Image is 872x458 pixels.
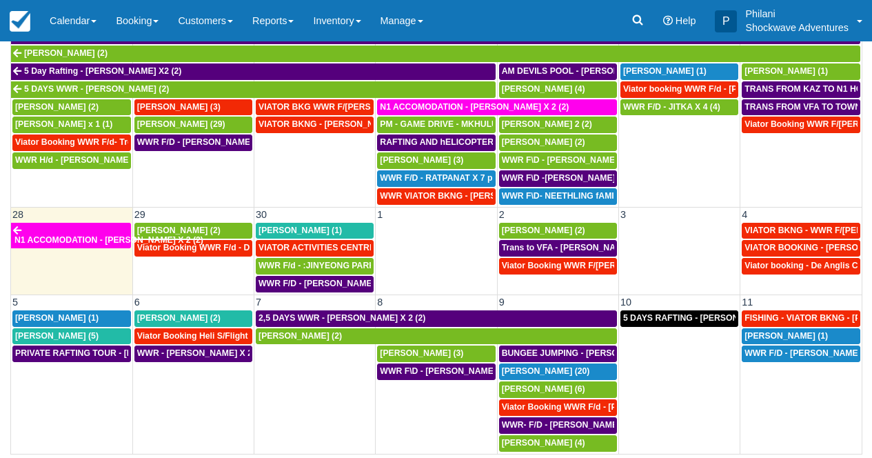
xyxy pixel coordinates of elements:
span: RAFTING AND hELICOPTER PACKAGE - [PERSON_NAME] X1 (1) [380,137,641,147]
a: Viator Booking Heli S/Flight - [PERSON_NAME] X 1 (1) [134,328,252,345]
span: 5 DAYS WWR - [PERSON_NAME] (2) [24,84,169,94]
span: 1 [376,209,384,220]
span: [PERSON_NAME] (6) [502,384,585,394]
a: Viator Booking WWR F/[PERSON_NAME] X 2 (2) [499,258,617,275]
span: [PERSON_NAME] (3) [380,155,463,165]
span: 2,5 DAYS WWR - [PERSON_NAME] X 2 (2) [258,313,425,323]
span: WWR- F/D - [PERSON_NAME] 2 (2) [502,420,640,430]
span: 7 [254,297,263,308]
span: 2 [498,209,506,220]
a: Viator Booking WWR F/d - Duty [PERSON_NAME] 2 (2) [134,240,252,257]
a: WWR F\D- NEETHLING fAMILY X 4 (5) [499,188,617,205]
span: 5 DAYS RAFTING - [PERSON_NAME] X 2 (4) [623,313,798,323]
a: [PERSON_NAME] (1) [742,63,860,80]
a: WWR F/D - [PERSON_NAME] X1 (1) [742,346,860,362]
span: VIATOR ACTIVITIES CENTRE WWR - [PERSON_NAME] X 1 (1) [258,243,505,252]
a: [PERSON_NAME] (1) [620,63,738,80]
a: TRANS FROM VFA TO TOWN HOTYELS - [PERSON_NAME] X 2 (2) [742,99,860,116]
a: VIATOR BKNG - WWR F/[PERSON_NAME] 3 (3) [742,223,860,239]
span: WWR F\D- NEETHLING fAMILY X 4 (5) [502,191,652,201]
p: Shockwave Adventures [745,21,849,34]
a: VIATOR ACTIVITIES CENTRE WWR - [PERSON_NAME] X 1 (1) [256,240,374,257]
div: P [715,10,737,32]
span: WWR H/d - [PERSON_NAME] X2 (2) [15,155,156,165]
span: Viator Booking WWR F/d - Duty [PERSON_NAME] 2 (2) [137,243,356,252]
span: 10 [619,297,633,308]
span: [PERSON_NAME] (3) [137,102,221,112]
span: [PERSON_NAME] (1) [744,331,828,341]
a: BUNGEE JUMPING - [PERSON_NAME] 2 (2) [499,346,617,362]
span: 6 [133,297,141,308]
span: [PERSON_NAME] (1) [15,313,99,323]
a: [PERSON_NAME] (20) [499,364,617,380]
span: WWR F\D - [PERSON_NAME] X 1 (2) [502,155,646,165]
span: WWR F/D - RATPANAT X 7 plus 1 (8) [380,173,524,183]
span: [PERSON_NAME] x 1 (1) [15,119,112,129]
span: Help [676,15,696,26]
a: WWR F\D -[PERSON_NAME] X2 (2) [499,170,617,187]
span: Viator booking WWR F/d - [PERSON_NAME] 3 (3) [623,84,820,94]
a: WWR F/D - RATPANAT X 7 plus 1 (8) [377,170,495,187]
span: Viator Booking WWR F/d- Troonbeeckx, [PERSON_NAME] 11 (9) [15,137,272,147]
a: [PERSON_NAME] (29) [134,117,252,133]
a: RAFTING AND hELICOPTER PACKAGE - [PERSON_NAME] X1 (1) [377,135,495,151]
span: [PERSON_NAME] 2 (2) [502,119,592,129]
span: 5 Day Rafting - [PERSON_NAME] X2 (2) [24,66,181,76]
a: VIATOR BOOKING - [PERSON_NAME] 2 (2) [742,240,860,257]
a: [PERSON_NAME] (2) [134,223,252,239]
span: 9 [498,297,506,308]
span: WWR F\D -[PERSON_NAME] X2 (2) [502,173,641,183]
span: 3 [619,209,627,220]
a: WWR VIATOR BKNG - [PERSON_NAME] 2 (2) [377,188,495,205]
span: WWR F/D - [PERSON_NAME] X 3 (3) [137,137,281,147]
a: WWR F/D - [PERSON_NAME] X 3 (3) [134,135,252,151]
span: WWR - [PERSON_NAME] X 2 (2) [137,348,265,358]
span: [PERSON_NAME] (2) [502,226,585,235]
a: Viator booking - De Anglis Cristiano X1 (1) [742,258,860,275]
span: Viator Booking Heli S/Flight - [PERSON_NAME] X 1 (1) [137,331,354,341]
a: 2,5 DAYS WWR - [PERSON_NAME] X 2 (2) [256,310,617,327]
span: [PERSON_NAME] (2) [15,102,99,112]
span: Viator Booking WWR F/d - [PERSON_NAME] [PERSON_NAME] X2 (2) [502,402,778,412]
span: [PERSON_NAME] (3) [380,348,463,358]
a: WWR - [PERSON_NAME] X 2 (2) [134,346,252,362]
span: [PERSON_NAME] (1) [258,226,342,235]
span: 5 [11,297,19,308]
a: [PERSON_NAME] (6) [499,381,617,398]
a: [PERSON_NAME] (4) [499,81,617,98]
a: [PERSON_NAME] (1) [742,328,860,345]
a: [PERSON_NAME] (2) [499,135,617,151]
span: [PERSON_NAME] (20) [502,366,590,376]
a: 5 DAYS WWR - [PERSON_NAME] (2) [11,81,496,98]
a: Viator Booking WWR F/[PERSON_NAME] (2) [742,117,860,133]
span: Viator Booking WWR F/[PERSON_NAME] X 2 (2) [502,261,694,270]
span: N1 ACCOMODATION - [PERSON_NAME] X 2 (2) [380,102,569,112]
a: [PERSON_NAME] (3) [134,99,252,116]
a: FISHING - VIATOR BKNG - [PERSON_NAME] 2 (2) [742,310,860,327]
a: PM - GAME DRIVE - MKHULULI MOYO X1 (28) [377,117,495,133]
span: 8 [376,297,384,308]
span: PRIVATE RAFTING TOUR - [PERSON_NAME] X 5 (5) [15,348,222,358]
span: PM - GAME DRIVE - MKHULULI MOYO X1 (28) [380,119,563,129]
a: Viator booking WWR F/d - [PERSON_NAME] 3 (3) [620,81,738,98]
span: VIATOR BKG WWR F/[PERSON_NAME] [PERSON_NAME] 2 (2) [258,102,509,112]
a: WWR F/D - JITKA X 4 (4) [620,99,738,116]
a: WWR F/d - :JINYEONG PARK X 4 (4) [256,258,374,275]
span: [PERSON_NAME] (29) [137,119,225,129]
a: 5 DAYS RAFTING - [PERSON_NAME] X 2 (4) [620,310,738,327]
a: WWR F/D - [PERSON_NAME] X 1 (1) [256,276,374,292]
a: [PERSON_NAME] (4) [499,435,617,452]
span: Trans to VFA - [PERSON_NAME] X 2 (2) [502,243,659,252]
span: 11 [740,297,754,308]
span: WWR F/D - JITKA X 4 (4) [623,102,720,112]
a: AM DEVILS POOL - [PERSON_NAME] X 2 (2) [499,63,617,80]
span: [PERSON_NAME] (1) [623,66,707,76]
span: [PERSON_NAME] (2) [24,48,108,58]
span: VIATOR BKNG - [PERSON_NAME] 2 (2) [258,119,415,129]
a: [PERSON_NAME] (2) [11,46,860,62]
span: [PERSON_NAME] (4) [502,438,585,448]
span: 4 [740,209,749,220]
span: 30 [254,209,268,220]
a: [PERSON_NAME] (2) [12,99,131,116]
a: [PERSON_NAME] (2) [256,328,617,345]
